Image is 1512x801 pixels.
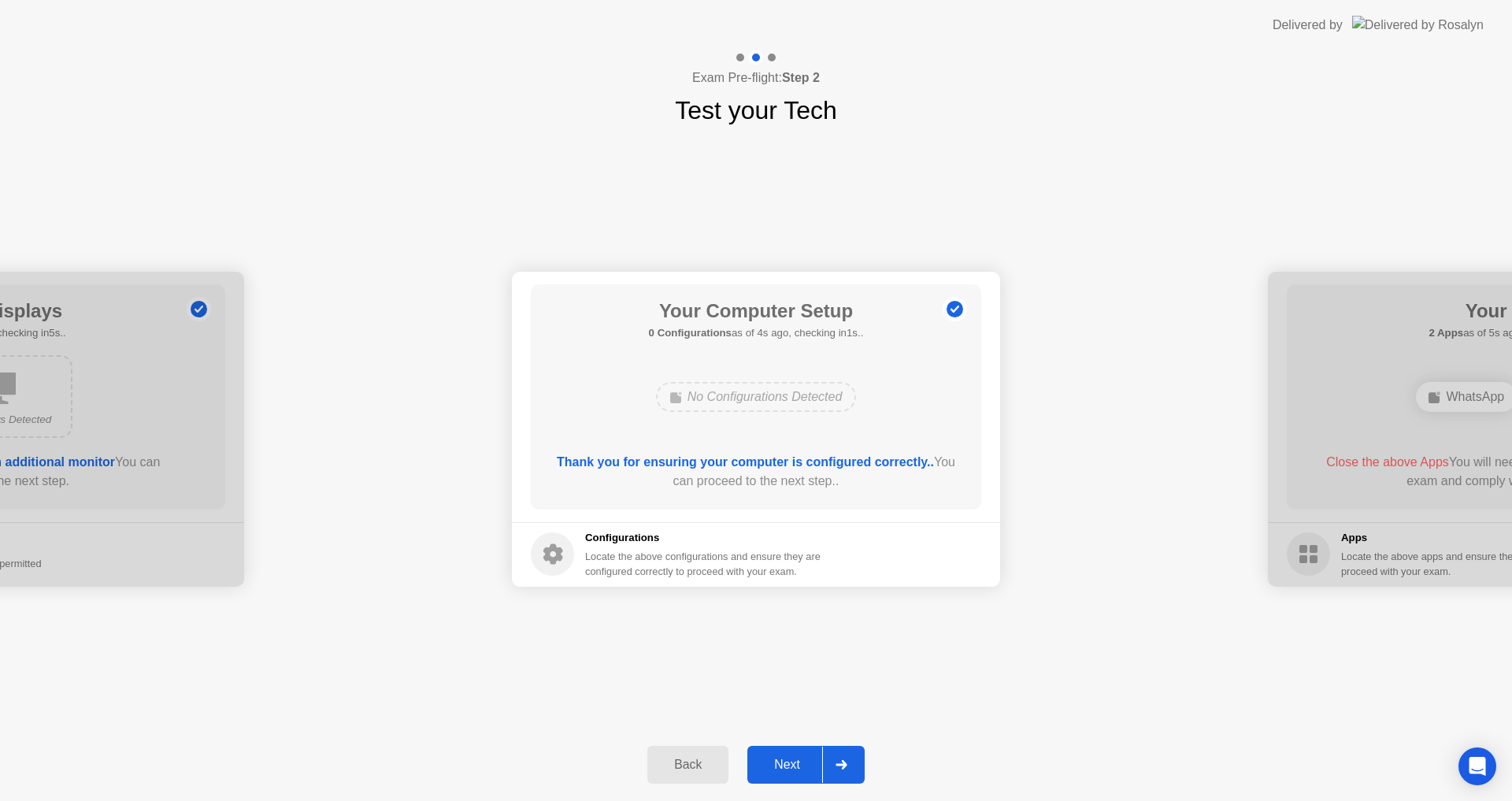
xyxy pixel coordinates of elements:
h1: Test your Tech [675,91,837,129]
h5: Configurations [585,530,824,546]
div: Back [652,758,724,772]
b: Thank you for ensuring your computer is configured correctly.. [557,455,934,469]
div: You can proceed to the next step.. [554,453,959,491]
b: Step 2 [782,71,820,84]
button: Back [647,746,728,784]
h1: Your Computer Setup [649,297,864,325]
b: 0 Configurations [649,327,732,339]
button: Next [747,746,865,784]
h5: as of 4s ago, checking in1s.. [649,325,864,341]
h4: Exam Pre-flight: [692,69,820,87]
div: Open Intercom Messenger [1458,747,1496,785]
img: Delivered by Rosalyn [1352,16,1484,34]
div: Locate the above configurations and ensure they are configured correctly to proceed with your exam. [585,549,824,579]
div: Delivered by [1273,16,1343,35]
div: No Configurations Detected [656,382,857,412]
div: Next [752,758,822,772]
